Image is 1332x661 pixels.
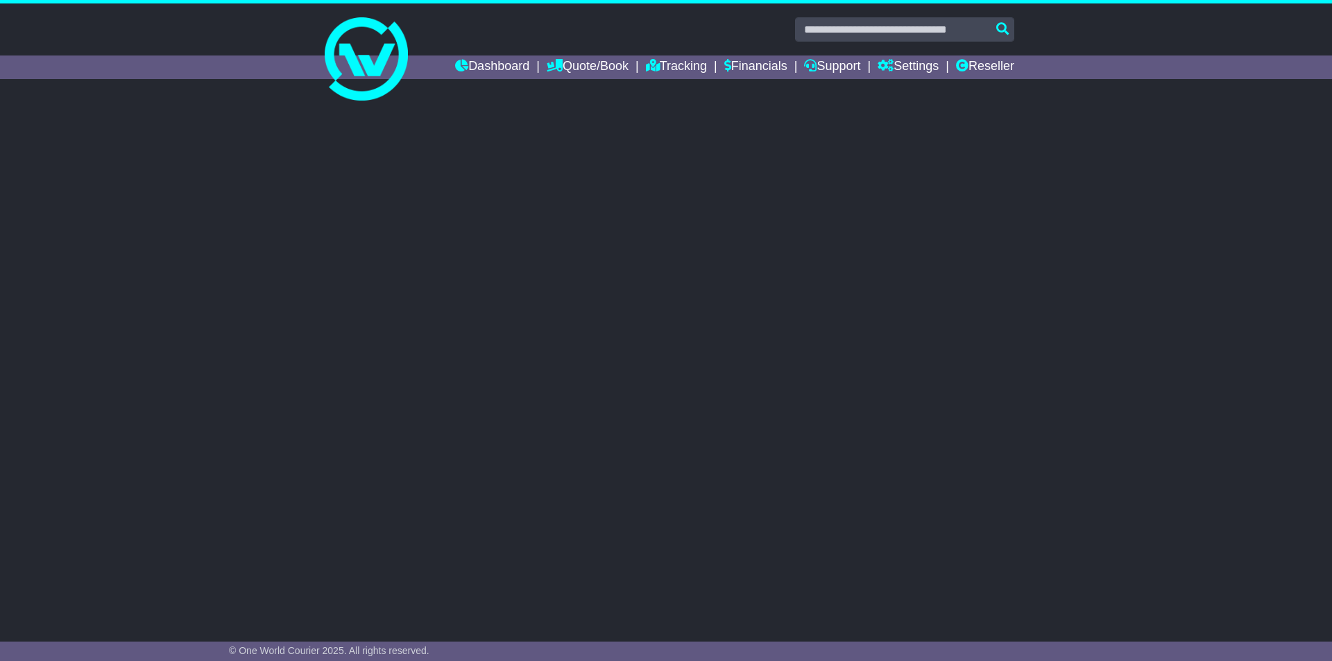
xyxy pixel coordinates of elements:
a: Support [804,55,860,79]
a: Settings [878,55,939,79]
a: Financials [724,55,787,79]
a: Tracking [646,55,707,79]
a: Dashboard [455,55,529,79]
a: Reseller [956,55,1014,79]
a: Quote/Book [547,55,629,79]
span: © One World Courier 2025. All rights reserved. [229,645,429,656]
